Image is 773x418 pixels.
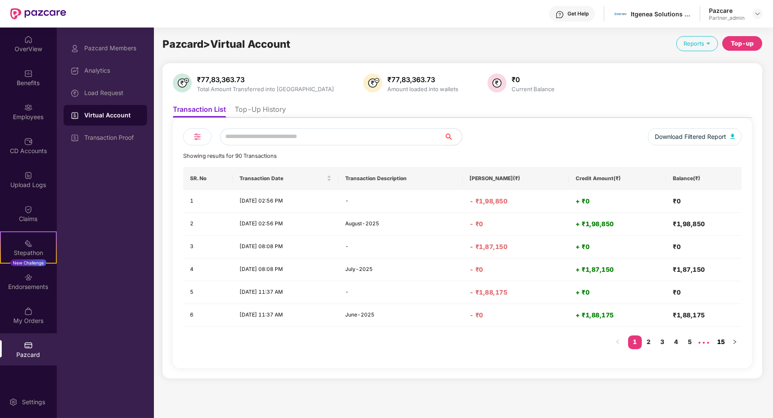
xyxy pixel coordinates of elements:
li: Next 5 Pages [697,335,711,349]
td: - [338,281,463,304]
td: June-2025 [338,304,463,327]
th: Transaction Description [338,167,463,190]
li: Previous Page [611,335,625,349]
li: Transaction List [173,105,226,117]
li: 2 [642,335,656,349]
img: svg+xml;base64,PHN2ZyB4bWxucz0iaHR0cDovL3d3dy53My5vcmcvMjAwMC9zdmciIHdpZHRoPSIzNiIgaGVpZ2h0PSIzNi... [488,74,506,92]
h4: ₹0 [673,243,735,251]
div: Analytics [84,67,140,74]
div: Partner_admin [709,15,745,22]
div: Virtual Account [84,111,140,120]
button: left [611,335,625,349]
th: Credit Amount(₹) [569,167,666,190]
th: Transaction Date [233,167,338,190]
img: svg+xml;base64,PHN2ZyBpZD0iVmlydHVhbF9BY2NvdW50IiBkYXRhLW5hbWU9IlZpcnR1YWwgQWNjb3VudCIgeG1sbnM9Im... [71,111,79,120]
span: ••• [697,335,711,349]
h4: + ₹1,88,175 [576,311,659,320]
div: Current Balance [510,86,556,92]
li: 5 [683,335,697,349]
div: ₹77,83,363.73 [386,75,460,84]
a: 5 [683,335,697,348]
span: left [615,339,620,344]
img: svg+xml;base64,PHN2ZyB4bWxucz0iaHR0cDovL3d3dy53My5vcmcvMjAwMC9zdmciIHdpZHRoPSIyNCIgaGVpZ2h0PSIyNC... [192,132,202,142]
a: 3 [656,335,669,348]
h4: - ₹0 [469,265,562,274]
td: July-2025 [338,258,463,281]
h4: ₹0 [673,288,735,297]
h4: - ₹1,98,850 [469,197,562,206]
div: ₹0 [510,75,556,84]
img: svg+xml;base64,PHN2ZyBpZD0iSGVscC0zMngzMiIgeG1sbnM9Imh0dHA6Ly93d3cudzMub3JnLzIwMDAvc3ZnIiB3aWR0aD... [555,10,564,19]
li: 4 [669,335,683,349]
h4: ₹1,87,150 [673,265,735,274]
div: Itgenea Solutions Private Limited [631,10,691,18]
span: Transaction Date [239,175,325,182]
img: svg+xml;base64,PHN2ZyBpZD0iSG9tZSIgeG1sbnM9Imh0dHA6Ly93d3cudzMub3JnLzIwMDAvc3ZnIiB3aWR0aD0iMjAiIG... [24,35,33,44]
a: 2 [642,335,656,348]
th: SR. No [183,167,233,190]
button: right [728,335,742,349]
h4: ₹0 [673,197,735,206]
h4: + ₹0 [576,197,659,206]
div: Top-up [731,39,754,48]
img: svg+xml;base64,PHN2ZyBpZD0iTG9hZF9SZXF1ZXN0IiBkYXRhLW5hbWU9IkxvYWQgUmVxdWVzdCIgeG1sbnM9Imh0dHA6Ly... [71,89,79,98]
h4: + ₹0 [576,288,659,297]
div: Total Amount Transferred into [GEOGRAPHIC_DATA] [195,86,336,92]
td: [DATE] 11:37 AM [233,304,338,327]
img: svg+xml;base64,PHN2ZyBpZD0iRW1wbG95ZWVzIiB4bWxucz0iaHR0cDovL3d3dy53My5vcmcvMjAwMC9zdmciIHdpZHRoPS... [24,103,33,112]
td: 1 [183,190,233,213]
td: August-2025 [338,213,463,236]
span: search [444,133,462,140]
span: right [732,339,737,344]
td: 4 [183,258,233,281]
img: svg+xml;base64,PHN2ZyBpZD0iU2V0dGluZy0yMHgyMCIgeG1sbnM9Imh0dHA6Ly93d3cudzMub3JnLzIwMDAvc3ZnIiB3aW... [9,398,18,406]
div: New Challenge [10,259,46,266]
a: 4 [669,335,683,348]
img: svg+xml;base64,PHN2ZyB4bWxucz0iaHR0cDovL3d3dy53My5vcmcvMjAwMC9zdmciIHdpZHRoPSIxOSIgaGVpZ2h0PSIxOS... [704,39,712,47]
td: - [338,236,463,258]
li: 1 [628,335,642,349]
div: ₹77,83,363.73 [195,75,336,84]
li: Top-Up History [235,105,286,117]
td: - [338,190,463,213]
li: 15 [714,335,728,349]
span: Download Filtered Report [655,132,726,141]
span: Showing results for 90 Transactions [183,153,277,159]
img: svg+xml;base64,PHN2ZyB4bWxucz0iaHR0cDovL3d3dy53My5vcmcvMjAwMC9zdmciIHhtbG5zOnhsaW5rPSJodHRwOi8vd3... [173,74,192,92]
div: Load Request [84,89,140,96]
span: Pazcard > Virtual Account [163,38,290,50]
h4: - ₹0 [469,311,562,320]
img: New Pazcare Logo [10,8,66,19]
li: 3 [656,335,669,349]
div: Reports [676,36,718,51]
img: svg+xml;base64,PHN2ZyB4bWxucz0iaHR0cDovL3d3dy53My5vcmcvMjAwMC9zdmciIHhtbG5zOnhsaW5rPSJodHRwOi8vd3... [363,74,382,92]
h4: ₹1,88,175 [673,311,735,320]
img: svg+xml;base64,PHN2ZyBpZD0iRW5kb3JzZW1lbnRzIiB4bWxucz0iaHR0cDovL3d3dy53My5vcmcvMjAwMC9zdmciIHdpZH... [24,273,33,282]
td: [DATE] 08:08 PM [233,236,338,258]
td: [DATE] 02:56 PM [233,213,338,236]
img: svg+xml;base64,PHN2ZyBpZD0iQ2xhaW0iIHhtbG5zPSJodHRwOi8vd3d3LnczLm9yZy8yMDAwL3N2ZyIgd2lkdGg9IjIwIi... [24,205,33,214]
li: Next Page [728,335,742,349]
td: 3 [183,236,233,258]
th: [PERSON_NAME](₹) [463,167,569,190]
td: 5 [183,281,233,304]
img: svg+xml;base64,PHN2ZyB4bWxucz0iaHR0cDovL3d3dy53My5vcmcvMjAwMC9zdmciIHdpZHRoPSIyMSIgaGVpZ2h0PSIyMC... [24,239,33,248]
div: Pazcard Members [84,45,140,52]
td: [DATE] 11:37 AM [233,281,338,304]
img: svg+xml;base64,PHN2ZyBpZD0iTXlfT3JkZXJzIiBkYXRhLW5hbWU9Ik15IE9yZGVycyIgeG1sbnM9Imh0dHA6Ly93d3cudz... [24,307,33,316]
div: Transaction Proof [84,134,140,141]
a: 1 [628,335,642,348]
td: 6 [183,304,233,327]
h4: - ₹0 [469,220,562,228]
img: svg+xml;base64,PHN2ZyBpZD0iQmVuZWZpdHMiIHhtbG5zPSJodHRwOi8vd3d3LnczLm9yZy8yMDAwL3N2ZyIgd2lkdGg9Ij... [24,69,33,78]
img: svg+xml;base64,PHN2ZyBpZD0iVmlydHVhbF9BY2NvdW50IiBkYXRhLW5hbWU9IlZpcnR1YWwgQWNjb3VudCIgeG1sbnM9Im... [71,134,79,142]
td: [DATE] 08:08 PM [233,258,338,281]
img: svg+xml;base64,PHN2ZyBpZD0iRGFzaGJvYXJkIiB4bWxucz0iaHR0cDovL3d3dy53My5vcmcvMjAwMC9zdmciIHdpZHRoPS... [71,67,79,75]
div: Amount loaded into wallets [386,86,460,92]
img: svg+xml;base64,PHN2ZyB4bWxucz0iaHR0cDovL3d3dy53My5vcmcvMjAwMC9zdmciIHhtbG5zOnhsaW5rPSJodHRwOi8vd3... [730,134,735,139]
img: svg+xml;base64,PHN2ZyBpZD0iQ0RfQWNjb3VudHMiIGRhdGEtbmFtZT0iQ0QgQWNjb3VudHMiIHhtbG5zPSJodHRwOi8vd3... [24,137,33,146]
td: 2 [183,213,233,236]
h4: + ₹1,87,150 [576,265,659,274]
th: Balance(₹) [666,167,742,190]
button: Download Filtered Report [648,128,742,145]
